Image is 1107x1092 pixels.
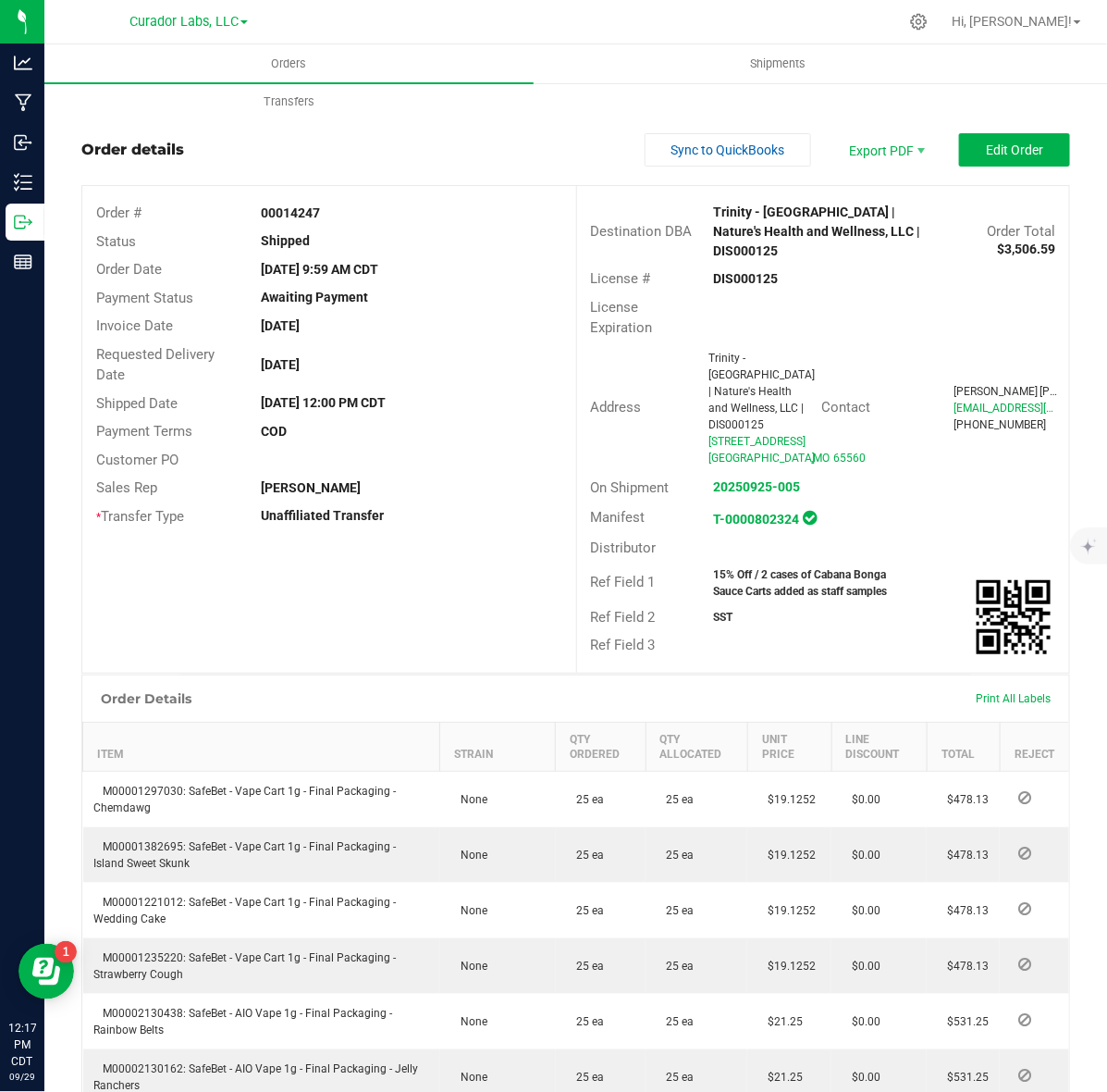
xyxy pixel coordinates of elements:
[708,352,815,431] span: Trinity - [GEOGRAPHIC_DATA] | Nature's Health and Wellness, LLC | DIS000125
[18,944,74,999] iframe: Resource center
[938,1071,989,1084] span: $531.25
[591,479,670,496] span: On Shipment
[591,399,642,416] span: Address
[977,580,1051,654] qrcode: 00014247
[96,233,136,250] span: Status
[261,290,368,304] strong: Awaiting Payment
[938,960,989,973] span: $478.13
[14,253,32,271] inline-svg: Reports
[129,14,239,30] span: Curador Labs, LLC
[96,479,157,496] span: Sales Rep
[591,223,693,240] span: Destination DBA
[14,54,32,72] inline-svg: Analytics
[451,793,487,806] span: None
[261,508,384,523] strong: Unaffiliated Transfer
[671,143,785,157] span: Sync to QuickBooks
[1011,1014,1039,1025] span: Reject Inventory
[451,960,487,973] span: None
[843,1071,880,1084] span: $0.00
[1011,1070,1039,1081] span: Reject Inventory
[96,261,162,278] span: Order Date
[101,691,191,706] h1: Order Details
[954,385,1039,398] span: [PERSON_NAME]
[591,637,656,653] span: Ref Field 3
[708,452,815,465] span: [GEOGRAPHIC_DATA]
[451,1015,487,1028] span: None
[714,611,733,624] strong: SST
[954,418,1047,431] span: [PHONE_NUMBER]
[451,904,487,917] span: None
[758,1015,803,1028] span: $21.25
[261,424,287,439] strong: COD
[261,395,386,410] strong: [DATE] 12:00 PM CDT
[997,242,1055,256] strong: $3,506.59
[1011,959,1039,970] span: Reject Inventory
[843,1015,880,1028] span: $0.00
[567,904,604,917] span: 25 ea
[758,904,816,917] span: $19.1252
[94,840,397,870] span: M00001382695: SafeBet - Vape Cart 1g - Final Packaging - Island Sweet Skunk
[907,13,930,31] div: Manage settings
[261,480,361,495] strong: [PERSON_NAME]
[714,479,801,494] a: 20250925-005
[952,14,1072,29] span: Hi, [PERSON_NAME]!
[96,508,184,525] span: Transfer Type
[714,271,779,286] strong: DIS000125
[94,1062,419,1092] span: M00002130162: SafeBet - AIO Vape 1g - Final Packaging - Jelly Ranchers
[830,133,941,167] li: Export PDF
[831,722,927,771] th: Line Discount
[1000,722,1069,771] th: Reject
[451,1071,487,1084] span: None
[261,318,300,333] strong: [DATE]
[591,299,653,337] span: License Expiration
[976,692,1051,705] span: Print All Labels
[567,849,604,862] span: 25 ea
[440,722,556,771] th: Strain
[247,56,332,72] span: Orders
[591,540,657,556] span: Distributor
[261,205,320,220] strong: 00014247
[747,722,831,771] th: Unit Price
[94,896,397,925] span: M00001221012: SafeBet - Vape Cart 1g - Final Packaging - Wedding Cake
[94,951,397,981] span: M00001235220: SafeBet - Vape Cart 1g - Final Packaging - Strawberry Cough
[959,133,1070,167] button: Edit Order
[726,56,831,72] span: Shipments
[96,346,215,384] span: Requested Delivery Date
[96,290,193,306] span: Payment Status
[938,904,989,917] span: $478.13
[714,512,800,527] strong: T-0000802324
[14,173,32,192] inline-svg: Inventory
[567,1015,604,1028] span: 25 ea
[94,1007,393,1036] span: M00002130438: SafeBet - AIO Vape 1g - Final Packaging - Rainbow Belts
[843,960,880,973] span: $0.00
[804,508,818,527] span: In Sync
[822,399,871,416] span: Contact
[94,785,397,814] span: M00001297030: SafeBet - Vape Cart 1g - Final Packaging - Chemdawg
[591,509,646,526] span: Manifest
[567,793,604,806] span: 25 ea
[261,357,300,372] strong: [DATE]
[14,213,32,231] inline-svg: Outbound
[567,960,604,973] span: 25 ea
[96,395,178,412] span: Shipped Date
[239,93,339,110] span: Transfers
[556,722,646,771] th: Qty Ordered
[646,722,747,771] th: Qty Allocated
[758,793,816,806] span: $19.1252
[843,849,880,862] span: $0.00
[261,262,378,277] strong: [DATE] 9:59 AM CDT
[714,568,888,598] strong: 15% Off / 2 cases of Cabana Bonga Sauce Carts added as staff samples
[657,1015,694,1028] span: 25 ea
[758,960,816,973] span: $19.1252
[83,722,440,771] th: Item
[534,44,1023,83] a: Shipments
[758,1071,803,1084] span: $21.25
[657,849,694,862] span: 25 ea
[758,849,816,862] span: $19.1252
[96,317,173,334] span: Invoice Date
[977,580,1051,654] img: Scan me!
[833,452,866,465] span: 65560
